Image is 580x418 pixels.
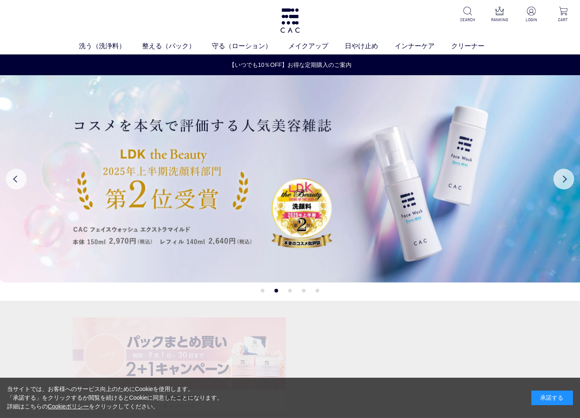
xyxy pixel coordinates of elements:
[302,289,306,293] button: 4 of 5
[279,8,301,33] img: logo
[521,7,541,23] a: LOGIN
[457,17,478,23] p: SEARCH
[212,41,288,51] a: 守る（ローション）
[489,7,510,23] a: RANKING
[553,7,573,23] a: CART
[261,289,265,293] button: 1 of 5
[79,41,142,51] a: 洗う（洗浄料）
[451,41,501,51] a: クリーナー
[73,317,286,412] a: パックキャンペーン2+1 パックキャンペーン2+1 CAMPAIGNキャンペーン
[531,391,573,405] div: 承諾する
[553,17,573,23] p: CART
[288,41,345,51] a: メイクアップ
[521,17,541,23] p: LOGIN
[288,289,292,293] button: 3 of 5
[316,289,319,293] button: 5 of 5
[73,317,286,390] img: パックキャンペーン2+1
[7,385,223,411] div: 当サイトでは、お客様へのサービス向上のためにCookieを使用します。 「承諾する」をクリックするか閲覧を続けるとCookieに同意したことになります。 詳細はこちらの をクリックしてください。
[489,17,510,23] p: RANKING
[345,41,395,51] a: 日やけ止め
[275,289,278,293] button: 2 of 5
[6,169,27,189] button: Previous
[48,403,89,410] a: Cookieポリシー
[395,41,451,51] a: インナーケア
[457,7,478,23] a: SEARCH
[553,169,574,189] button: Next
[0,61,580,69] a: 【いつでも10％OFF】お得な定期購入のご案内
[142,41,212,51] a: 整える（パック）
